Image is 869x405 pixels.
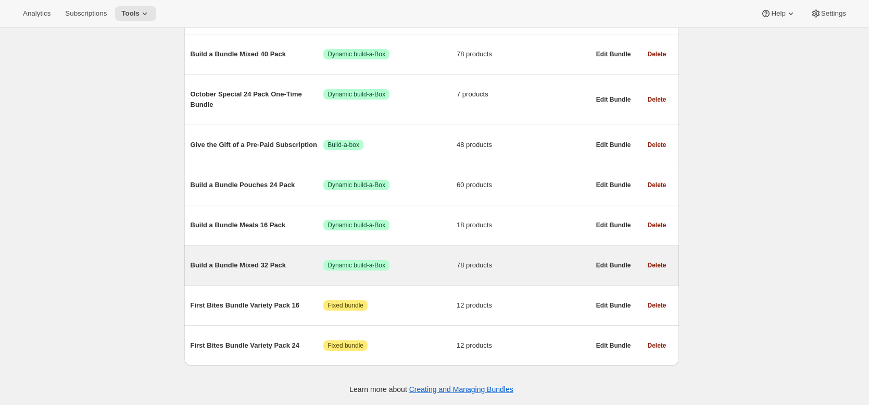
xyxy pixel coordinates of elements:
span: Dynamic build-a-Box [328,221,385,229]
span: First Bites Bundle Variety Pack 24 [191,340,324,351]
span: First Bites Bundle Variety Pack 16 [191,300,324,311]
span: Dynamic build-a-Box [328,50,385,58]
button: Edit Bundle [590,298,637,313]
span: Edit Bundle [596,301,631,310]
span: Delete [647,261,666,269]
span: 7 products [457,89,590,100]
button: Delete [641,258,672,273]
button: Settings [804,6,852,21]
span: Build a Bundle Mixed 32 Pack [191,260,324,271]
span: Build a Bundle Meals 16 Pack [191,220,324,230]
span: October Special 24 Pack One-Time Bundle [191,89,324,110]
p: Learn more about [349,384,513,395]
span: 12 products [457,340,590,351]
a: Creating and Managing Bundles [409,385,513,394]
span: Fixed bundle [328,341,363,350]
button: Edit Bundle [590,218,637,232]
button: Edit Bundle [590,338,637,353]
span: 48 products [457,140,590,150]
button: Delete [641,218,672,232]
span: Edit Bundle [596,341,631,350]
span: Dynamic build-a-Box [328,181,385,189]
span: Dynamic build-a-Box [328,261,385,269]
button: Analytics [17,6,57,21]
button: Delete [641,338,672,353]
button: Help [754,6,802,21]
span: Edit Bundle [596,221,631,229]
span: Delete [647,341,666,350]
span: Delete [647,301,666,310]
button: Edit Bundle [590,178,637,192]
span: Build-a-box [328,141,359,149]
span: Edit Bundle [596,181,631,189]
span: Tools [121,9,140,18]
button: Edit Bundle [590,138,637,152]
span: Edit Bundle [596,141,631,149]
span: Fixed bundle [328,301,363,310]
span: Analytics [23,9,51,18]
button: Delete [641,178,672,192]
span: Edit Bundle [596,261,631,269]
span: Dynamic build-a-Box [328,90,385,99]
span: Delete [647,95,666,104]
button: Edit Bundle [590,92,637,107]
button: Delete [641,47,672,62]
button: Delete [641,138,672,152]
span: Delete [647,50,666,58]
button: Subscriptions [59,6,113,21]
span: Delete [647,141,666,149]
span: Give the Gift of a Pre-Paid Subscription [191,140,324,150]
span: Settings [821,9,846,18]
span: 12 products [457,300,590,311]
span: Edit Bundle [596,95,631,104]
span: 78 products [457,260,590,271]
span: 18 products [457,220,590,230]
span: Delete [647,221,666,229]
button: Delete [641,92,672,107]
button: Tools [115,6,156,21]
span: Build a Bundle Mixed 40 Pack [191,49,324,59]
button: Edit Bundle [590,47,637,62]
span: Subscriptions [65,9,107,18]
span: Build a Bundle Pouches 24 Pack [191,180,324,190]
span: Edit Bundle [596,50,631,58]
button: Edit Bundle [590,258,637,273]
span: Delete [647,181,666,189]
span: 60 products [457,180,590,190]
span: Help [771,9,785,18]
button: Delete [641,298,672,313]
span: 78 products [457,49,590,59]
